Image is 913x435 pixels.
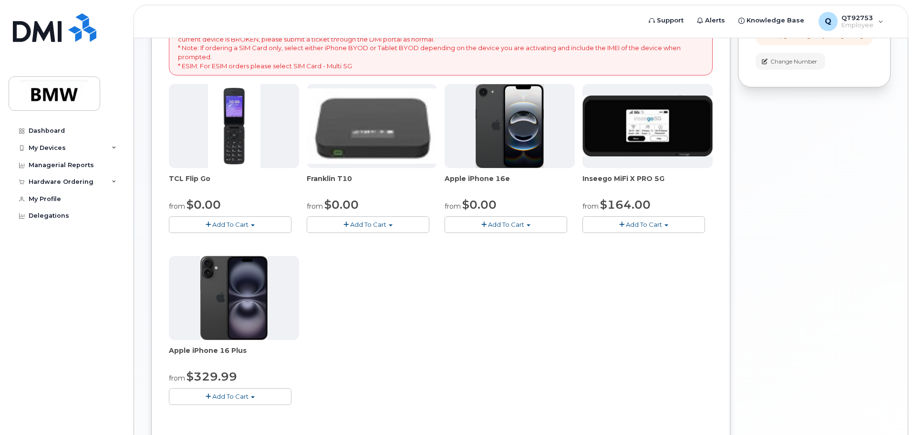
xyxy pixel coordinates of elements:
small: from [307,202,323,211]
a: Knowledge Base [732,11,811,30]
img: iphone_16_plus.png [200,256,268,340]
div: QT92753 [812,12,890,31]
a: Alerts [690,11,732,30]
iframe: Messenger Launcher [871,393,906,428]
span: $0.00 [324,198,359,212]
span: Support [657,16,684,25]
span: Q [825,16,831,27]
span: Employee [841,21,873,29]
img: cut_small_inseego_5G.jpg [582,95,713,157]
button: Add To Cart [307,216,429,233]
small: from [445,202,461,211]
small: from [169,202,185,211]
button: Add To Cart [445,216,567,233]
span: Knowledge Base [747,16,804,25]
div: Inseego MiFi X PRO 5G [582,174,713,193]
div: Apple iPhone 16 Plus [169,346,299,365]
button: Add To Cart [169,216,291,233]
button: Change Number [756,53,825,70]
small: from [582,202,599,211]
span: Add To Cart [488,221,524,228]
img: t10.jpg [307,88,437,164]
span: Change Number [770,57,817,66]
div: Apple iPhone 16e [445,174,575,193]
span: Add To Cart [212,393,249,400]
img: TCL_FLIP_MODE.jpg [208,84,260,168]
span: Add To Cart [350,221,386,228]
span: $329.99 [187,370,237,383]
span: $0.00 [187,198,221,212]
span: Alerts [705,16,725,25]
span: Add To Cart [212,221,249,228]
span: $164.00 [600,198,651,212]
div: Franklin T10 [307,174,437,193]
button: Add To Cart [169,388,291,405]
div: TCL Flip Go [169,174,299,193]
p: * Note: BMW IT is in the process of upgrading all off-contract BMW phones with the all-new iPhone... [178,17,704,70]
span: Add To Cart [626,221,662,228]
button: Add To Cart [582,216,705,233]
img: iphone16e.png [476,84,544,168]
a: Support [642,11,690,30]
span: $0.00 [462,198,497,212]
span: QT92753 [841,14,873,21]
small: from [169,374,185,382]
